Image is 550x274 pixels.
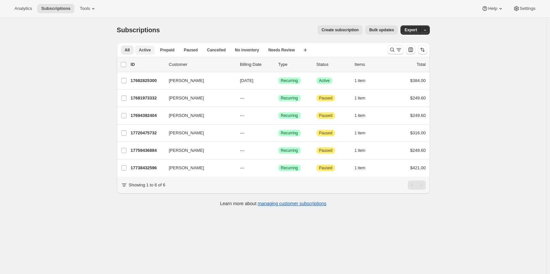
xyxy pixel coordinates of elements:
[37,4,74,13] button: Subscriptions
[319,78,330,83] span: Active
[319,148,333,153] span: Paused
[406,45,415,54] button: Customize table column order and visibility
[240,148,244,153] span: ---
[400,25,421,35] button: Export
[319,165,333,171] span: Paused
[125,47,130,53] span: All
[240,78,254,83] span: [DATE]
[41,6,70,11] span: Subscriptions
[184,47,198,53] span: Paused
[278,61,311,68] div: Type
[281,78,298,83] span: Recurring
[131,130,164,136] p: 17720475732
[165,145,231,156] button: [PERSON_NAME]
[410,78,426,83] span: $384.00
[365,25,398,35] button: Bulk updates
[240,113,244,118] span: ---
[131,61,164,68] p: ID
[165,110,231,121] button: [PERSON_NAME]
[410,96,426,100] span: $249.60
[355,94,373,103] button: 1 item
[404,27,417,33] span: Export
[131,128,426,138] div: 17720475732[PERSON_NAME]---SuccessRecurringAttentionPaused1 item$316.00
[355,165,366,171] span: 1 item
[488,6,497,11] span: Help
[319,96,333,101] span: Paused
[165,128,231,138] button: [PERSON_NAME]
[369,27,394,33] span: Bulk updates
[220,200,326,207] p: Learn more about
[281,148,298,153] span: Recurring
[410,148,426,153] span: $249.60
[169,165,204,171] span: [PERSON_NAME]
[355,111,373,120] button: 1 item
[355,163,373,173] button: 1 item
[281,130,298,136] span: Recurring
[355,76,373,85] button: 1 item
[131,165,164,171] p: 17738432596
[14,6,32,11] span: Analytics
[355,146,373,155] button: 1 item
[388,45,403,54] button: Search and filter results
[131,147,164,154] p: 17759436884
[410,130,426,135] span: $316.00
[165,93,231,103] button: [PERSON_NAME]
[319,113,333,118] span: Paused
[131,111,426,120] div: 17694392404[PERSON_NAME]---SuccessRecurringAttentionPaused1 item$249.60
[169,130,204,136] span: [PERSON_NAME]
[316,61,349,68] p: Status
[131,94,426,103] div: 17681973332[PERSON_NAME]---SuccessRecurringAttentionPaused1 item$249.60
[281,96,298,101] span: Recurring
[169,95,204,101] span: [PERSON_NAME]
[355,113,366,118] span: 1 item
[207,47,226,53] span: Cancelled
[76,4,100,13] button: Tools
[418,45,427,54] button: Sort the results
[408,180,426,190] nav: Pagination
[240,130,244,135] span: ---
[355,130,366,136] span: 1 item
[355,148,366,153] span: 1 item
[131,77,164,84] p: 17682825300
[509,4,539,13] button: Settings
[410,165,426,170] span: $421.00
[410,113,426,118] span: $249.60
[131,95,164,101] p: 17681973332
[165,163,231,173] button: [PERSON_NAME]
[169,147,204,154] span: [PERSON_NAME]
[258,201,326,206] a: managing customer subscriptions
[131,61,426,68] div: IDCustomerBilling DateTypeStatusItemsTotal
[300,45,311,55] button: Create new view
[235,47,259,53] span: No inventory
[11,4,36,13] button: Analytics
[129,182,165,188] p: Showing 1 to 6 of 6
[139,47,151,53] span: Active
[240,96,244,100] span: ---
[478,4,508,13] button: Help
[355,61,388,68] div: Items
[281,113,298,118] span: Recurring
[131,146,426,155] div: 17759436884[PERSON_NAME]---SuccessRecurringAttentionPaused1 item$249.60
[281,165,298,171] span: Recurring
[131,163,426,173] div: 17738432596[PERSON_NAME]---SuccessRecurringAttentionPaused1 item$421.00
[240,165,244,170] span: ---
[169,112,204,119] span: [PERSON_NAME]
[268,47,295,53] span: Needs Review
[321,27,359,33] span: Create subscription
[169,77,204,84] span: [PERSON_NAME]
[417,61,426,68] p: Total
[117,26,160,34] span: Subscriptions
[319,130,333,136] span: Paused
[160,47,175,53] span: Prepaid
[317,25,363,35] button: Create subscription
[240,61,273,68] p: Billing Date
[80,6,90,11] span: Tools
[355,78,366,83] span: 1 item
[520,6,536,11] span: Settings
[355,96,366,101] span: 1 item
[165,75,231,86] button: [PERSON_NAME]
[169,61,235,68] p: Customer
[355,128,373,138] button: 1 item
[131,112,164,119] p: 17694392404
[131,76,426,85] div: 17682825300[PERSON_NAME][DATE]SuccessRecurringSuccessActive1 item$384.00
